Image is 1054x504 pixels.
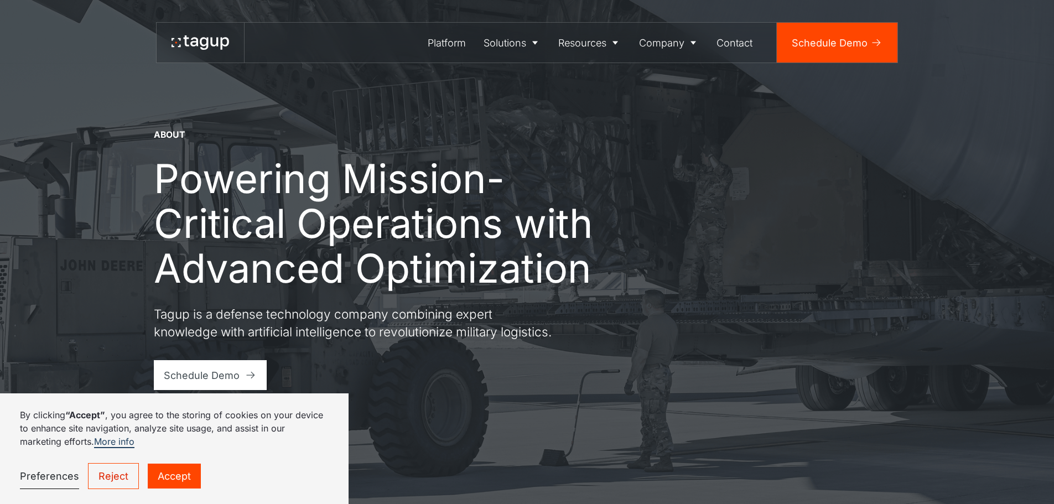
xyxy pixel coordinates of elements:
[428,35,466,50] div: Platform
[154,360,267,390] a: Schedule Demo
[630,23,708,63] a: Company
[154,129,185,141] div: About
[148,464,201,489] a: Accept
[20,464,79,489] a: Preferences
[558,35,606,50] div: Resources
[708,23,762,63] a: Contact
[550,23,631,63] a: Resources
[20,408,329,448] p: By clicking , you agree to the storing of cookies on your device to enhance site navigation, anal...
[792,35,868,50] div: Schedule Demo
[65,409,105,420] strong: “Accept”
[154,156,619,290] h1: Powering Mission-Critical Operations with Advanced Optimization
[475,23,550,63] a: Solutions
[94,436,134,448] a: More info
[164,368,240,383] div: Schedule Demo
[154,305,552,340] p: Tagup is a defense technology company combining expert knowledge with artificial intelligence to ...
[88,463,139,489] a: Reject
[639,35,684,50] div: Company
[716,35,752,50] div: Contact
[484,35,526,50] div: Solutions
[777,23,897,63] a: Schedule Demo
[419,23,475,63] a: Platform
